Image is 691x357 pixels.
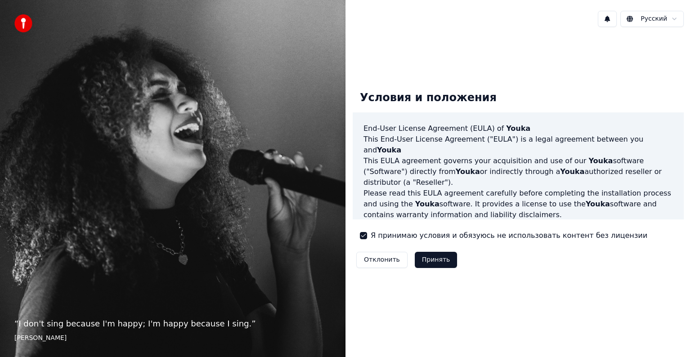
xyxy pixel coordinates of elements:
[377,146,401,154] span: Youka
[415,200,440,208] span: Youka
[363,123,673,134] h3: End-User License Agreement (EULA) of
[356,252,408,268] button: Отклонить
[588,156,613,165] span: Youka
[415,252,458,268] button: Принять
[363,156,673,188] p: This EULA agreement governs your acquisition and use of our software ("Software") directly from o...
[363,134,673,156] p: This End-User License Agreement ("EULA") is a legal agreement between you and
[560,167,584,176] span: Youka
[353,84,504,112] div: Условия и положения
[14,317,331,330] p: “ I don't sing because I'm happy; I'm happy because I sing. ”
[14,14,32,32] img: youka
[586,200,610,208] span: Youka
[371,230,647,241] label: Я принимаю условия и обязуюсь не использовать контент без лицензии
[363,188,673,220] p: Please read this EULA agreement carefully before completing the installation process and using th...
[14,334,331,343] footer: [PERSON_NAME]
[456,167,480,176] span: Youka
[506,124,530,133] span: Youka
